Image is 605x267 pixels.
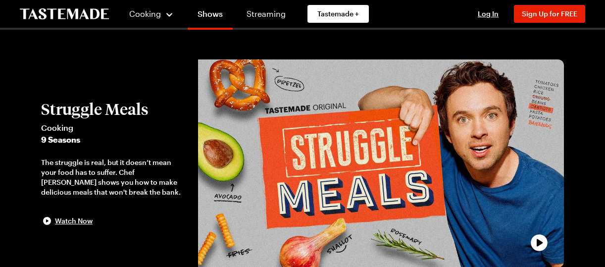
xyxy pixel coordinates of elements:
[514,5,585,23] button: Sign Up for FREE
[41,100,188,227] button: Struggle MealsCooking9 SeasonsThe struggle is real, but it doesn’t mean your food has to suffer. ...
[129,2,174,26] button: Cooking
[468,9,508,19] button: Log In
[41,100,188,118] h2: Struggle Meals
[41,158,188,197] div: The struggle is real, but it doesn’t mean your food has to suffer. Chef [PERSON_NAME] shows you h...
[129,9,161,18] span: Cooking
[20,8,109,20] a: To Tastemade Home Page
[307,5,369,23] a: Tastemade +
[317,9,359,19] span: Tastemade +
[188,2,233,30] a: Shows
[41,134,188,146] span: 9 Seasons
[41,122,188,134] span: Cooking
[55,216,93,226] span: Watch Now
[478,9,499,18] span: Log In
[522,9,577,18] span: Sign Up for FREE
